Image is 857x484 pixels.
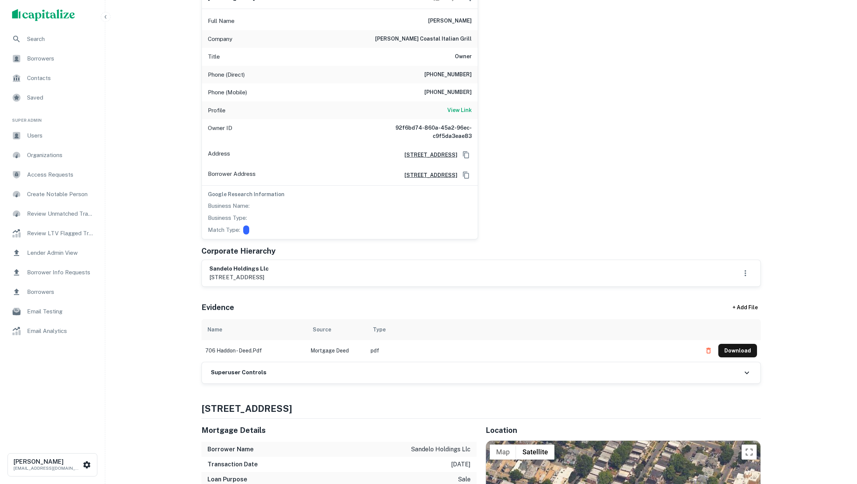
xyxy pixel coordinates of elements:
h6: sandelo holdings llc [209,265,269,273]
p: Full Name [208,17,235,26]
p: Company [208,35,232,44]
h6: Superuser Controls [211,368,266,377]
a: View Link [447,106,472,115]
a: [STREET_ADDRESS] [398,171,457,179]
th: Name [201,319,307,340]
span: Create Notable Person [27,190,94,199]
span: Access Requests [27,170,94,179]
a: Borrowers [6,50,99,68]
span: Search [27,35,94,44]
h5: Location [486,425,761,436]
span: Borrowers [27,287,94,296]
h5: Mortgage Details [201,425,477,436]
h6: [PERSON_NAME] [428,17,472,26]
button: Show street map [490,445,516,460]
p: Business Type: [208,213,247,222]
p: Match Type: [208,225,240,234]
td: 706 haddon - deed.pdf [201,340,307,361]
span: Contacts [27,74,94,83]
td: Mortgage Deed [307,340,367,361]
span: Users [27,131,94,140]
span: Organizations [27,151,94,160]
a: Create Notable Person [6,185,99,203]
h6: [PHONE_NUMBER] [424,70,472,79]
p: Phone (Direct) [208,70,245,79]
p: Address [208,149,230,160]
a: Contacts [6,69,99,87]
h5: Evidence [201,302,234,313]
h4: [STREET_ADDRESS] [201,402,761,415]
h6: Google Research Information [208,190,472,198]
h6: [STREET_ADDRESS] [398,151,457,159]
h5: Corporate Hierarchy [201,245,276,257]
button: Download [718,344,757,357]
button: Toggle fullscreen view [742,445,757,460]
h6: [PHONE_NUMBER] [424,88,472,97]
a: Borrower Info Requests [6,263,99,281]
td: pdf [367,340,698,361]
a: Email Testing [6,302,99,321]
p: sale [458,475,471,484]
p: Phone (Mobile) [208,88,247,97]
div: Source [313,325,331,334]
p: Business Name: [208,201,250,210]
a: Lender Admin View [6,244,99,262]
h6: Loan Purpose [207,475,247,484]
a: Access Requests [6,166,99,184]
p: Borrower Address [208,169,256,181]
div: scrollable content [201,319,761,361]
span: Borrowers [27,54,94,63]
h6: [PERSON_NAME] [14,459,81,465]
span: Borrower Info Requests [27,268,94,277]
a: Email Analytics [6,322,99,340]
p: sandelo holdings llc [411,445,471,454]
a: Saved [6,89,99,107]
p: [STREET_ADDRESS] [209,273,269,282]
span: Email Analytics [27,327,94,336]
li: Super Admin [6,108,99,127]
h6: 92f6bd74-860a-45a2-96ec-c9f5da3eae83 [382,124,472,140]
h6: Transaction Date [207,460,258,469]
div: Name [207,325,222,334]
button: Delete file [702,345,715,357]
th: Type [367,319,698,340]
p: Owner ID [208,124,232,140]
p: [EMAIL_ADDRESS][DOMAIN_NAME] [14,465,81,472]
iframe: Chat Widget [819,424,857,460]
h6: [PERSON_NAME] coastal italian grill [375,35,472,44]
a: Search [6,30,99,48]
span: Review LTV Flagged Transactions [27,229,94,238]
a: Review LTV Flagged Transactions [6,224,99,242]
span: Lender Admin View [27,248,94,257]
a: Organizations [6,146,99,164]
h6: Owner [455,52,472,61]
a: Borrowers [6,283,99,301]
a: Users [6,127,99,145]
span: Review Unmatched Transactions [27,209,94,218]
p: Title [208,52,220,61]
div: Type [373,325,386,334]
span: Saved [27,93,94,102]
button: Show satellite imagery [516,445,554,460]
img: capitalize-logo.png [12,9,75,21]
span: Email Testing [27,307,94,316]
a: Review Unmatched Transactions [6,205,99,223]
button: [PERSON_NAME][EMAIL_ADDRESS][DOMAIN_NAME] [8,453,97,476]
h6: Borrower Name [207,445,254,454]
